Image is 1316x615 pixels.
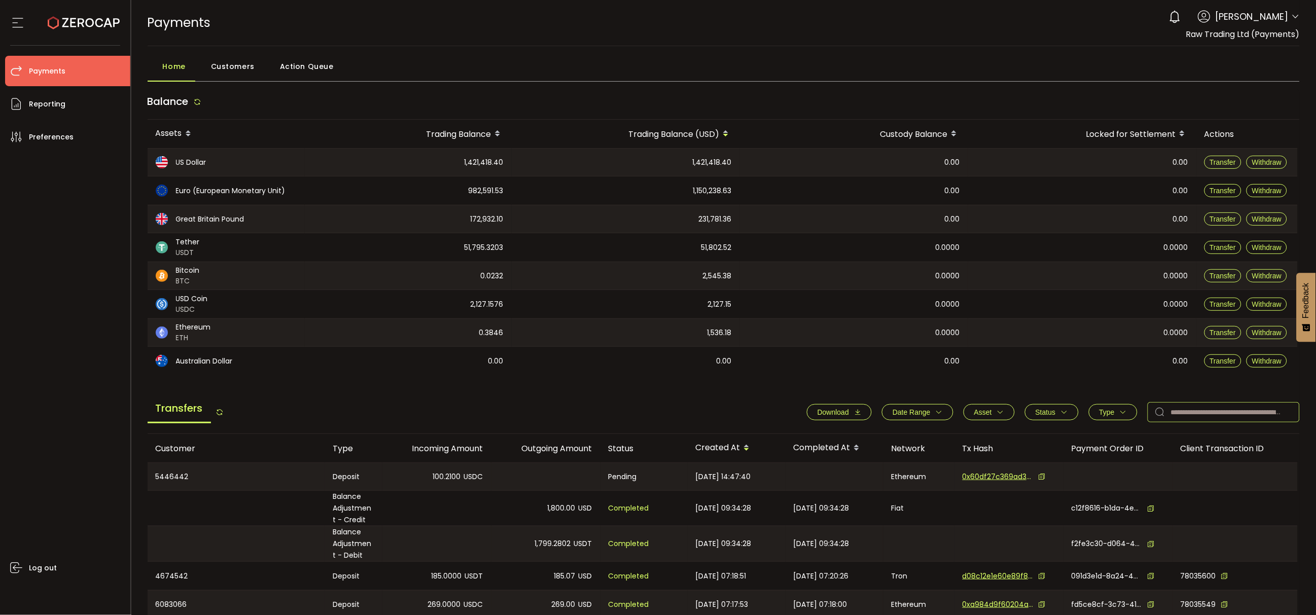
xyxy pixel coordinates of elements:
span: Withdraw [1252,357,1282,365]
div: Ethereum [883,463,954,490]
div: Created At [688,440,786,457]
div: Assets [148,125,305,142]
div: Completed At [786,440,883,457]
img: usd_portfolio.svg [156,156,168,168]
span: Type [1099,408,1115,416]
span: Date Range [893,408,931,416]
span: Completed [609,570,649,582]
span: 1,800.00 [548,502,576,514]
span: USDC [464,471,483,483]
div: Trading Balance (USD) [512,125,740,142]
span: Balance [148,94,189,108]
button: Transfer [1204,156,1242,169]
span: USD [579,502,592,514]
span: Withdraw [1252,243,1282,251]
div: Tx Hash [954,443,1063,454]
span: Australian Dollar [176,356,233,367]
span: Asset [974,408,992,416]
span: USD [579,570,592,582]
span: f2fe3c30-d064-4bff-aad4-071f12bc0e02 [1072,538,1143,549]
button: Withdraw [1247,269,1287,282]
div: Deposit [325,463,382,490]
span: 231,781.36 [699,213,732,225]
button: Asset [964,404,1015,420]
span: 982,591.53 [469,185,504,197]
span: 0.0000 [936,270,960,282]
button: Status [1025,404,1079,420]
div: Outgoing Amount [491,443,600,454]
span: USD Coin [176,294,208,304]
span: c12f8616-b1da-4e24-ae2a-cfe0df670ac7 [1072,503,1143,514]
span: [DATE] 14:47:40 [696,471,751,483]
span: 1,421,418.40 [465,157,504,168]
span: 0.00 [1173,355,1188,367]
button: Withdraw [1247,354,1287,368]
span: Withdraw [1252,158,1282,166]
div: Tron [883,562,954,590]
span: Raw Trading Ltd (Payments) [1186,28,1300,40]
span: Home [163,56,186,77]
span: 269.0000 [428,599,461,610]
span: 78035549 [1181,599,1216,610]
span: Withdraw [1252,272,1282,280]
span: 0.00 [945,157,960,168]
div: Status [600,443,688,454]
button: Withdraw [1247,326,1287,339]
span: 0.00 [1173,213,1188,225]
span: 0.0000 [1164,270,1188,282]
iframe: Chat Widget [1265,566,1316,615]
span: USDT [176,247,200,258]
div: Fiat [883,491,954,526]
div: Payment Order ID [1063,443,1172,454]
span: 2,127.1576 [471,299,504,310]
span: Pending [609,471,637,483]
span: Transfer [1210,158,1236,166]
span: 2,545.38 [703,270,732,282]
span: 1,536.18 [707,327,732,339]
span: USDC [176,304,208,315]
span: 185.0000 [432,570,462,582]
span: 0x60df27c369ad3cd5c40d2e4e3f6a1a748a2eb36725c27e3b4c56e5a944945f73 [963,472,1034,482]
div: Actions [1196,128,1298,140]
span: [PERSON_NAME] [1216,10,1289,23]
span: 185.07 [554,570,576,582]
span: Withdraw [1252,329,1282,337]
span: 0.0000 [936,242,960,254]
span: 0.0000 [1164,242,1188,254]
span: 0.0000 [1164,299,1188,310]
span: BTC [176,276,200,286]
div: 5446442 [148,463,325,490]
button: Transfer [1204,326,1242,339]
span: 1,421,418.40 [693,157,732,168]
button: Transfer [1204,354,1242,368]
span: Completed [609,502,649,514]
span: Transfer [1210,243,1236,251]
span: 51,802.52 [701,242,732,254]
span: [DATE] 09:34:28 [794,502,849,514]
button: Download [807,404,872,420]
span: Transfer [1210,215,1236,223]
div: Custody Balance [740,125,968,142]
span: Transfer [1210,357,1236,365]
span: Ethereum [176,322,211,333]
span: 78035600 [1181,571,1216,582]
span: Download [817,408,849,416]
span: Feedback [1302,283,1311,318]
button: Withdraw [1247,156,1287,169]
span: ETH [176,333,211,343]
div: Locked for Settlement [968,125,1196,142]
span: Payments [148,14,211,31]
button: Withdraw [1247,184,1287,197]
span: Log out [29,561,57,575]
span: 0xa984d9f60204a498682288dbfd9d231c5198a65207e0cd5ced928f1233857a56 [963,599,1034,610]
span: Transfer [1210,300,1236,308]
span: [DATE] 09:34:28 [696,502,752,514]
div: Trading Balance [305,125,512,142]
span: USDC [464,599,483,610]
span: Euro (European Monetary Unit) [176,186,286,196]
span: Withdraw [1252,215,1282,223]
span: Preferences [29,130,74,144]
span: Transfer [1210,187,1236,195]
span: d08c12e1e60e89f8b5b513ff34065e32049bdc0d1321322ea80bbb0c587ef639 [963,571,1034,582]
